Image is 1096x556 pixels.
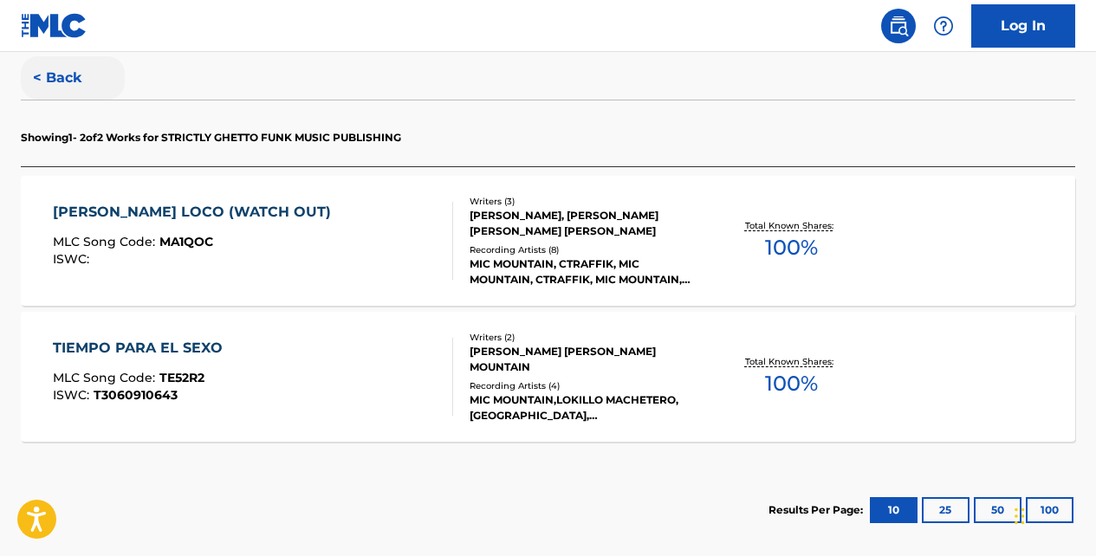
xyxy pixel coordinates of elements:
[21,13,88,38] img: MLC Logo
[159,370,204,385] span: TE52R2
[870,497,918,523] button: 10
[888,16,909,36] img: search
[470,331,704,344] div: Writers ( 2 )
[1009,473,1096,556] iframe: Chat Widget
[926,9,961,43] div: Help
[53,370,159,385] span: MLC Song Code :
[21,176,1075,306] a: [PERSON_NAME] LOCO (WATCH OUT)MLC Song Code:MA1QOCISWC:Writers (3)[PERSON_NAME], [PERSON_NAME] [P...
[745,219,838,232] p: Total Known Shares:
[470,208,704,239] div: [PERSON_NAME], [PERSON_NAME] [PERSON_NAME] [PERSON_NAME]
[53,387,94,403] span: ISWC :
[470,344,704,375] div: [PERSON_NAME] [PERSON_NAME] MOUNTAIN
[21,56,125,100] button: < Back
[470,392,704,423] div: MIC MOUNTAIN,LOKILLO MACHETERO, [GEOGRAPHIC_DATA], [GEOGRAPHIC_DATA], [GEOGRAPHIC_DATA]
[768,502,867,518] p: Results Per Page:
[922,497,970,523] button: 25
[470,256,704,288] div: MIC MOUNTAIN, CTRAFFIK, MIC MOUNTAIN, CTRAFFIK, MIC MOUNTAIN, [GEOGRAPHIC_DATA]|CTRAFFIK, MIC MOU...
[159,234,213,249] span: MA1QOC
[53,338,231,359] div: TIEMPO PARA EL SEXO
[21,312,1075,442] a: TIEMPO PARA EL SEXOMLC Song Code:TE52R2ISWC:T3060910643Writers (2)[PERSON_NAME] [PERSON_NAME] MOU...
[745,355,838,368] p: Total Known Shares:
[971,4,1075,48] a: Log In
[765,368,818,399] span: 100 %
[53,251,94,267] span: ISWC :
[470,195,704,208] div: Writers ( 3 )
[974,497,1021,523] button: 50
[470,379,704,392] div: Recording Artists ( 4 )
[933,16,954,36] img: help
[881,9,916,43] a: Public Search
[53,202,340,223] div: [PERSON_NAME] LOCO (WATCH OUT)
[470,243,704,256] div: Recording Artists ( 8 )
[21,130,401,145] p: Showing 1 - 2 of 2 Works for STRICTLY GHETTO FUNK MUSIC PUBLISHING
[765,232,818,263] span: 100 %
[53,234,159,249] span: MLC Song Code :
[94,387,178,403] span: T3060910643
[1015,490,1025,542] div: Drag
